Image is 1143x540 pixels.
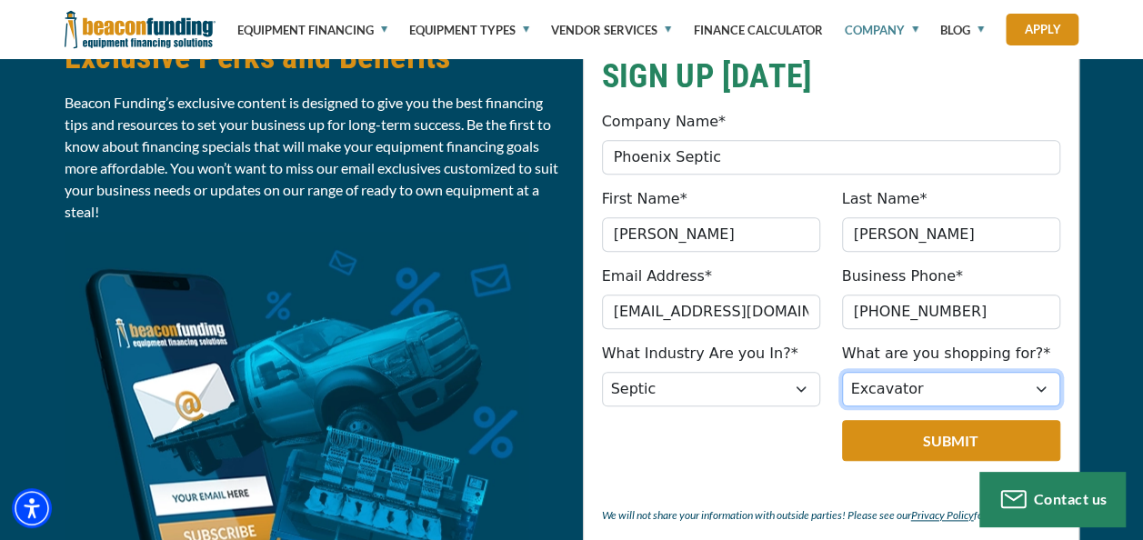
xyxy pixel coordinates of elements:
[12,488,52,528] div: Accessibility Menu
[911,508,974,522] a: Privacy Policy
[842,265,963,287] label: Business Phone*
[842,343,1050,365] label: What are you shopping for?*
[602,111,726,133] label: Company Name*
[602,420,823,476] iframe: reCAPTCHA
[602,188,687,210] label: First Name*
[842,217,1060,252] input: Doe
[979,472,1125,526] button: Contact us
[602,265,712,287] label: Email Address*
[842,420,1060,461] button: Submit
[602,505,1060,526] p: We will not share your information with outside parties! Please see our for details.
[1006,14,1078,45] a: Apply
[65,92,561,223] p: Beacon Funding’s exclusive content is designed to give you the best financing tips and resources ...
[842,295,1060,329] input: (555) 555-5555
[842,188,927,210] label: Last Name*
[602,55,1060,97] h2: SIGN UP [DATE]
[602,343,798,365] label: What Industry Are you In?*
[602,217,820,252] input: John
[1034,490,1108,507] span: Contact us
[602,295,820,329] input: jdoe@gmail.com
[602,140,1060,175] input: Beacon Funding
